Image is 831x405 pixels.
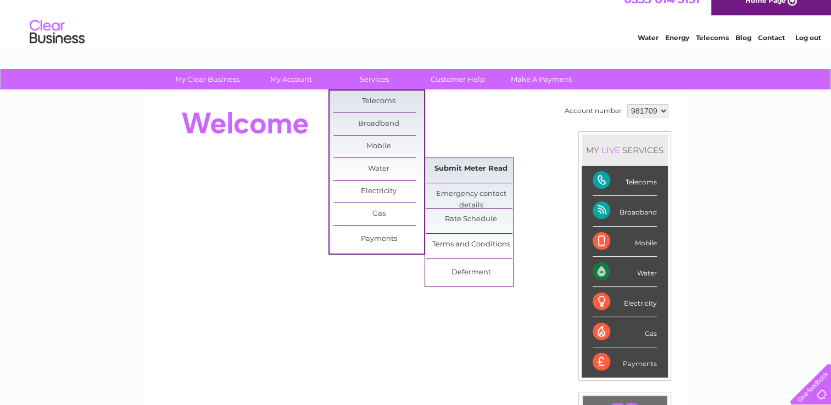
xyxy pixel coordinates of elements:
[593,227,657,257] div: Mobile
[593,166,657,196] div: Telecoms
[624,5,700,19] a: 0333 014 3131
[593,347,657,377] div: Payments
[333,136,424,157] a: Mobile
[333,158,424,180] a: Water
[599,145,622,155] div: LIVE
[333,91,424,113] a: Telecoms
[795,47,821,55] a: Log out
[426,183,516,205] a: Emergency contact details
[496,69,587,89] a: Make A Payment
[582,134,668,166] div: MY SERVICES
[593,257,657,287] div: Water
[246,69,336,89] a: My Account
[157,6,676,53] div: Clear Business is a trading name of Verastar Limited (registered in [GEOGRAPHIC_DATA] No. 3667643...
[329,69,420,89] a: Services
[412,69,503,89] a: Customer Help
[333,203,424,225] a: Gas
[593,287,657,317] div: Electricity
[333,228,424,250] a: Payments
[333,181,424,203] a: Electricity
[562,102,624,120] td: Account number
[593,196,657,226] div: Broadband
[426,158,516,180] a: Submit Meter Read
[735,47,751,55] a: Blog
[426,209,516,230] a: Rate Schedule
[29,29,85,62] img: logo.png
[665,47,689,55] a: Energy
[162,69,253,89] a: My Clear Business
[638,47,659,55] a: Water
[333,113,424,135] a: Broadband
[593,317,657,347] div: Gas
[426,262,516,284] a: Deferment
[696,47,729,55] a: Telecoms
[426,234,516,256] a: Terms and Conditions
[758,47,785,55] a: Contact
